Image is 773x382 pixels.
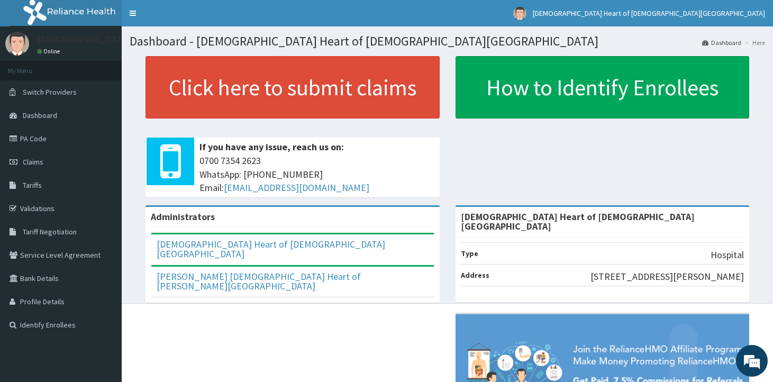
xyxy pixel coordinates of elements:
span: Claims [23,157,43,167]
a: Click here to submit claims [145,56,440,119]
b: Administrators [151,211,215,223]
span: Switch Providers [23,87,77,97]
p: [DEMOGRAPHIC_DATA] Heart of [DEMOGRAPHIC_DATA][GEOGRAPHIC_DATA] [37,34,351,44]
span: Dashboard [23,111,57,120]
img: User Image [513,7,526,20]
b: Type [461,249,478,258]
strong: [DEMOGRAPHIC_DATA] Heart of [DEMOGRAPHIC_DATA][GEOGRAPHIC_DATA] [461,211,695,232]
span: [DEMOGRAPHIC_DATA] Heart of [DEMOGRAPHIC_DATA][GEOGRAPHIC_DATA] [533,8,765,18]
b: Address [461,270,489,280]
a: [PERSON_NAME] [DEMOGRAPHIC_DATA] Heart of [PERSON_NAME][GEOGRAPHIC_DATA] [157,270,361,292]
img: User Image [5,32,29,56]
a: [EMAIL_ADDRESS][DOMAIN_NAME] [224,181,369,194]
a: Online [37,48,62,55]
a: [DEMOGRAPHIC_DATA] Heart of [DEMOGRAPHIC_DATA][GEOGRAPHIC_DATA] [157,238,385,260]
a: How to Identify Enrollees [456,56,750,119]
span: Tariffs [23,180,42,190]
a: Dashboard [702,38,741,47]
p: [STREET_ADDRESS][PERSON_NAME] [590,270,744,284]
h1: Dashboard - [DEMOGRAPHIC_DATA] Heart of [DEMOGRAPHIC_DATA][GEOGRAPHIC_DATA] [130,34,765,48]
b: If you have any issue, reach us on: [199,141,344,153]
p: Hospital [711,248,744,262]
span: 0700 7354 2623 WhatsApp: [PHONE_NUMBER] Email: [199,154,434,195]
span: Tariff Negotiation [23,227,77,237]
li: Here [742,38,765,47]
